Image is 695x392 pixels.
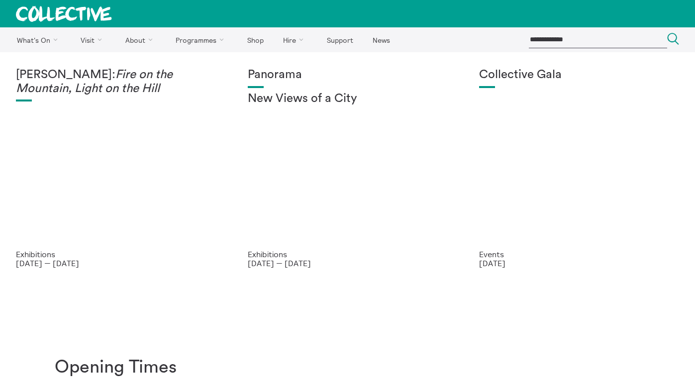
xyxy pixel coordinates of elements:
a: Programmes [167,27,237,52]
p: [DATE] — [DATE] [248,259,448,268]
a: Collective Gala 2023. Image credit Sally Jubb. Collective Gala Events [DATE] [463,52,695,284]
h2: New Views of a City [248,92,448,106]
a: News [364,27,398,52]
a: Visit [72,27,115,52]
h1: Collective Gala [479,68,679,82]
a: About [116,27,165,52]
h1: [PERSON_NAME]: [16,68,216,96]
h1: Panorama [248,68,448,82]
p: Exhibitions [248,250,448,259]
a: Shop [238,27,272,52]
a: Hire [275,27,316,52]
a: What's On [8,27,70,52]
p: Exhibitions [16,250,216,259]
p: Events [479,250,679,259]
h1: Opening Times [55,357,177,378]
a: Collective Panorama June 2025 small file 8 Panorama New Views of a City Exhibitions [DATE] — [DATE] [232,52,464,284]
p: [DATE] [479,259,679,268]
em: Fire on the Mountain, Light on the Hill [16,69,173,95]
p: [DATE] — [DATE] [16,259,216,268]
a: Support [318,27,362,52]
